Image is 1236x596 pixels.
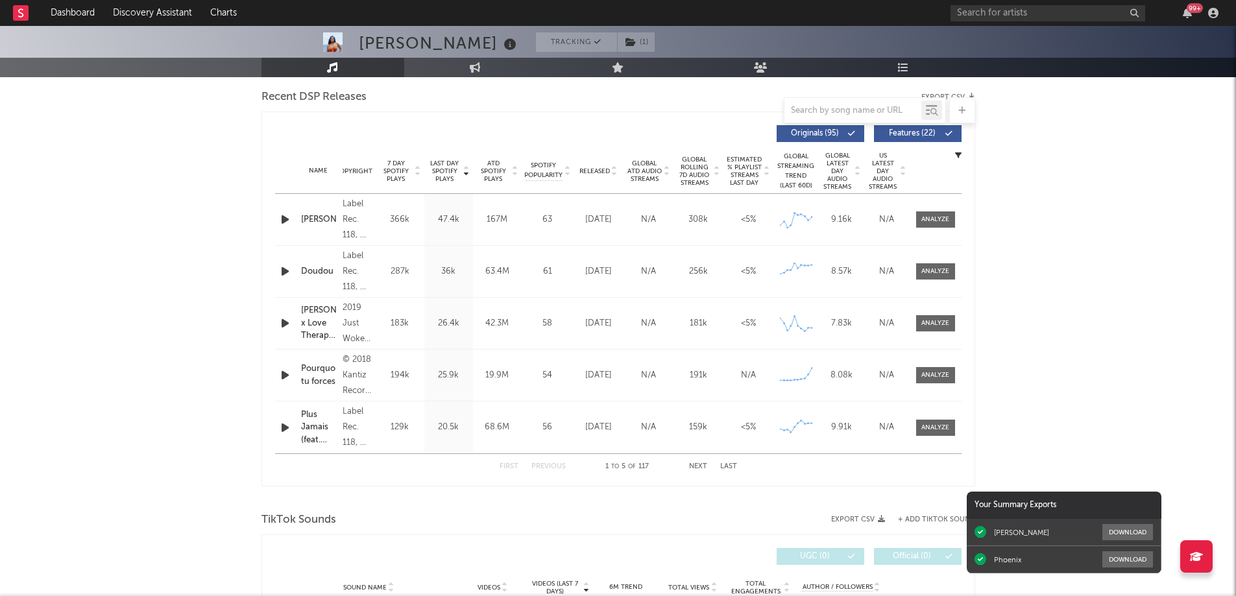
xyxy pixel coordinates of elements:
[379,369,421,382] div: 194k
[967,492,1161,519] div: Your Summary Exports
[618,32,655,52] button: (1)
[994,528,1049,537] div: [PERSON_NAME]
[476,213,518,226] div: 167M
[577,265,620,278] div: [DATE]
[301,166,337,176] div: Name
[596,582,656,592] div: 6M Trend
[777,125,864,142] button: Originals(95)
[343,584,387,591] span: Sound Name
[525,265,570,278] div: 61
[525,421,570,434] div: 56
[343,248,372,295] div: Label Rec. 118, © 2020 Warner Music France
[428,160,462,183] span: Last Day Spotify Plays
[359,32,520,54] div: [PERSON_NAME]
[1102,551,1153,567] button: Download
[874,125,962,142] button: Features(22)
[343,352,372,399] div: © 2018 Kantiz Records / [PERSON_NAME] Music
[1102,524,1153,540] button: Download
[611,464,619,470] span: to
[627,369,670,382] div: N/A
[867,317,906,330] div: N/A
[727,317,770,330] div: <5%
[577,317,620,330] div: [DATE]
[803,583,873,591] span: Author / Followers
[677,213,720,226] div: 308k
[577,213,620,226] div: [DATE]
[577,421,620,434] div: [DATE]
[343,300,372,347] div: 2019 Just Woke Up (JWU), licence exclusive Rec. 118 / Warner Music France, a Warner Music Group C...
[882,130,942,137] span: Features ( 22 )
[476,421,518,434] div: 68.6M
[531,463,566,470] button: Previous
[301,304,337,342] a: [PERSON_NAME] x Love Therapy (feat. [PERSON_NAME])
[478,584,500,591] span: Videos
[822,213,861,226] div: 9.16k
[261,512,336,528] span: TikTok Sounds
[668,584,709,591] span: Total Views
[476,317,518,330] div: 42.3M
[867,265,906,278] div: N/A
[476,265,518,278] div: 63.4M
[677,421,720,434] div: 159k
[627,317,670,330] div: N/A
[822,317,861,330] div: 7.83k
[301,265,337,278] a: Doudou
[428,317,470,330] div: 26.4k
[689,463,707,470] button: Next
[627,213,670,226] div: N/A
[343,404,372,451] div: Label Rec. 118, © 2020 Warner Music France
[525,213,570,226] div: 63
[301,213,337,226] a: [PERSON_NAME]
[428,369,470,382] div: 25.9k
[379,213,421,226] div: 366k
[882,553,942,560] span: Official ( 0 )
[727,265,770,278] div: <5%
[379,421,421,434] div: 129k
[536,32,617,52] button: Tracking
[822,369,861,382] div: 8.08k
[1183,8,1192,18] button: 99+
[628,464,636,470] span: of
[379,265,421,278] div: 287k
[476,160,511,183] span: ATD Spotify Plays
[592,459,663,475] div: 1 5 117
[822,265,861,278] div: 8.57k
[885,516,975,523] button: + Add TikTok Sound
[822,152,853,191] span: Global Latest Day Audio Streams
[577,369,620,382] div: [DATE]
[867,369,906,382] div: N/A
[867,213,906,226] div: N/A
[994,555,1021,564] div: Phoenix
[335,167,372,175] span: Copyright
[777,548,864,565] button: UGC(0)
[874,548,962,565] button: Official(0)
[785,130,845,137] span: Originals ( 95 )
[822,421,861,434] div: 9.91k
[524,161,563,180] span: Spotify Popularity
[677,317,720,330] div: 181k
[379,317,421,330] div: 183k
[428,421,470,434] div: 20.5k
[727,369,770,382] div: N/A
[500,463,518,470] button: First
[777,152,816,191] div: Global Streaming Trend (Last 60D)
[677,265,720,278] div: 256k
[898,516,975,523] button: + Add TikTok Sound
[921,93,975,101] button: Export CSV
[301,409,337,447] a: Plus Jamais (feat. Stormzy)
[379,160,413,183] span: 7 Day Spotify Plays
[428,213,470,226] div: 47.4k
[301,363,337,388] a: Pourquoi tu forces
[343,197,372,243] div: Label Rec. 118, © 2020 Warner Music France
[727,156,762,187] span: Estimated % Playlist Streams Last Day
[529,580,581,595] span: Videos (last 7 days)
[784,106,921,116] input: Search by song name or URL
[627,265,670,278] div: N/A
[727,213,770,226] div: <5%
[627,421,670,434] div: N/A
[867,152,899,191] span: US Latest Day Audio Streams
